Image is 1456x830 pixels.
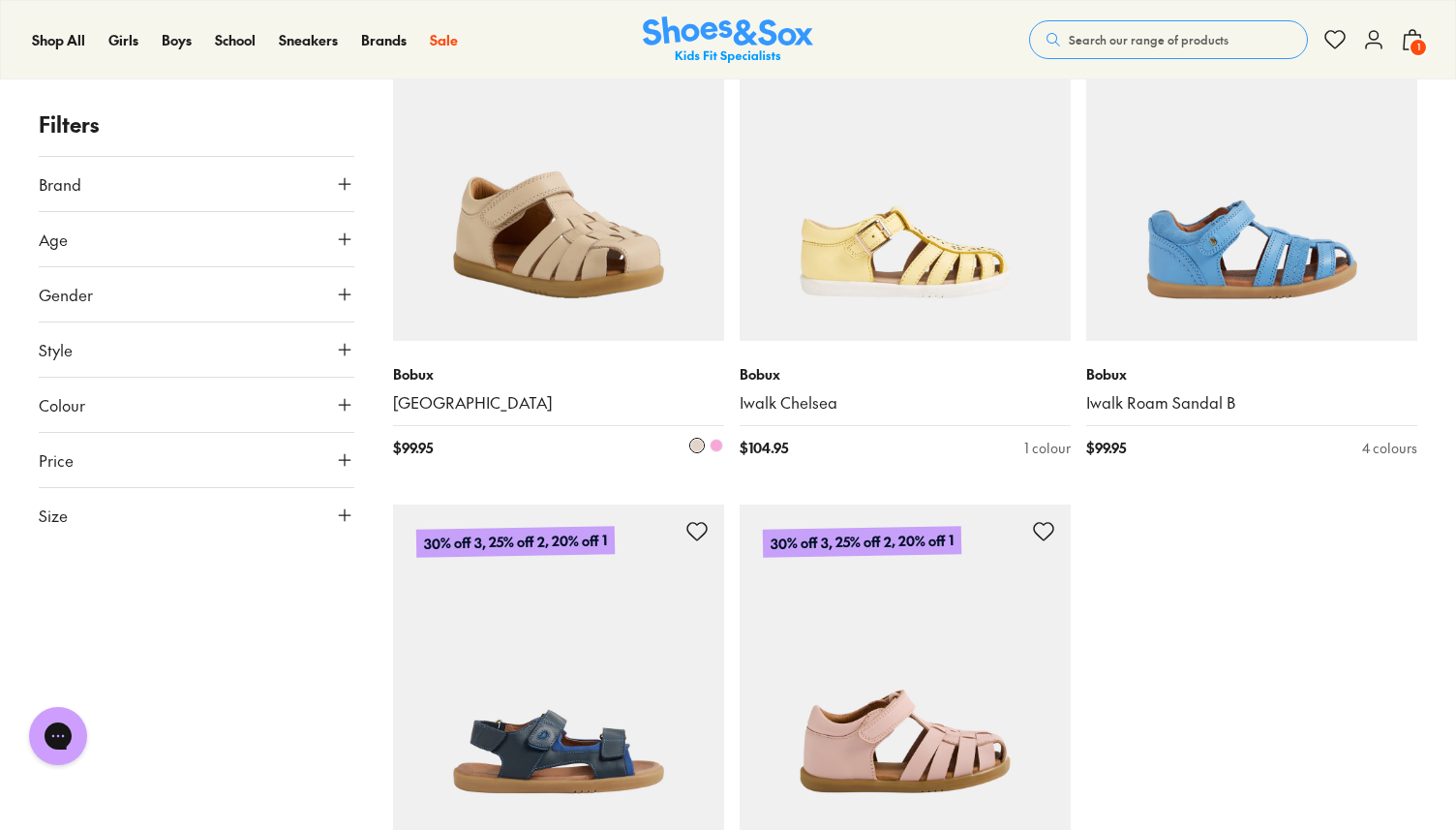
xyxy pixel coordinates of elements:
[32,30,85,49] span: Shop All
[215,30,256,49] span: School
[1362,438,1417,458] div: 4 colours
[39,172,81,196] span: Brand
[39,283,93,306] span: Gender
[39,323,354,377] button: Style
[643,16,813,64] img: SNS_Logo_Responsive.svg
[162,30,192,50] a: Boys
[740,438,788,458] span: $ 104.95
[1086,392,1417,414] a: Iwalk Roam Sandal B
[215,30,256,50] a: School
[39,228,68,251] span: Age
[1086,10,1417,341] a: 30% off 3, 25% off 2, 20% off 1
[1409,38,1428,57] span: 1
[1086,438,1126,458] span: $ 99.95
[32,30,85,50] a: Shop All
[1069,31,1228,48] span: Search our range of products
[763,526,961,558] p: 30% off 3, 25% off 2, 20% off 1
[393,438,433,458] span: $ 99.95
[430,30,458,50] a: Sale
[39,433,354,487] button: Price
[1024,438,1071,458] div: 1 colour
[39,393,85,416] span: Colour
[1401,18,1424,61] button: 1
[393,364,724,384] p: Bobux
[39,338,73,361] span: Style
[1029,20,1308,59] button: Search our range of products
[108,30,138,49] span: Girls
[740,364,1071,384] p: Bobux
[162,30,192,49] span: Boys
[361,30,407,50] a: Brands
[39,378,354,432] button: Colour
[393,10,724,341] a: 30% off 3, 25% off 2, 20% off 1
[430,30,458,49] span: Sale
[39,448,74,472] span: Price
[393,392,724,414] a: [GEOGRAPHIC_DATA]
[39,488,354,542] button: Size
[1086,364,1417,384] p: Bobux
[19,700,97,772] iframe: Gorgias live chat messenger
[361,30,407,49] span: Brands
[279,30,338,50] a: Sneakers
[108,30,138,50] a: Girls
[39,157,354,211] button: Brand
[740,10,1071,341] a: 30% off 3, 25% off 2, 20% off 1
[39,267,354,322] button: Gender
[39,212,354,266] button: Age
[279,30,338,49] span: Sneakers
[740,392,1071,414] a: Iwalk Chelsea
[416,526,615,558] p: 30% off 3, 25% off 2, 20% off 1
[643,16,813,64] a: Shoes & Sox
[39,504,68,527] span: Size
[39,108,354,140] p: Filters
